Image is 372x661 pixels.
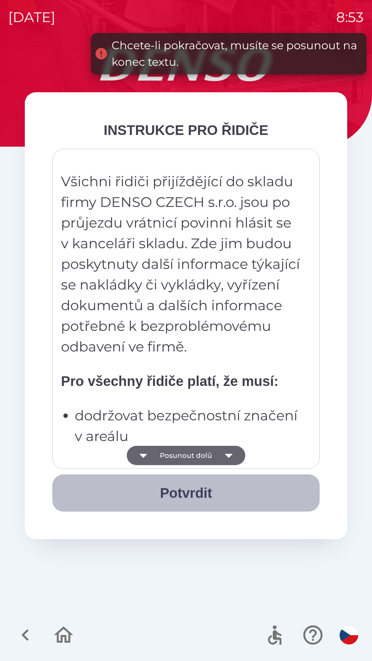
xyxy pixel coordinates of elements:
[340,626,358,644] img: cs flag
[336,7,364,28] p: 8:53
[52,120,320,140] div: INSTRUKCE PRO ŘIDIČE
[52,474,320,512] button: Potvrdit
[61,374,278,389] strong: Pro všechny řidiče platí, že musí:
[8,7,55,28] p: [DATE]
[25,48,347,81] img: Logo
[61,171,301,357] p: Všichni řidiči přijíždějící do skladu firmy DENSO CZECH s.r.o. jsou po průjezdu vrátnicí povinni ...
[127,446,245,465] button: Posunout dolů
[75,405,301,447] p: dodržovat bezpečnostní značení v areálu
[112,37,360,70] div: Chcete-li pokračovat, musíte se posunout na konec textu.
